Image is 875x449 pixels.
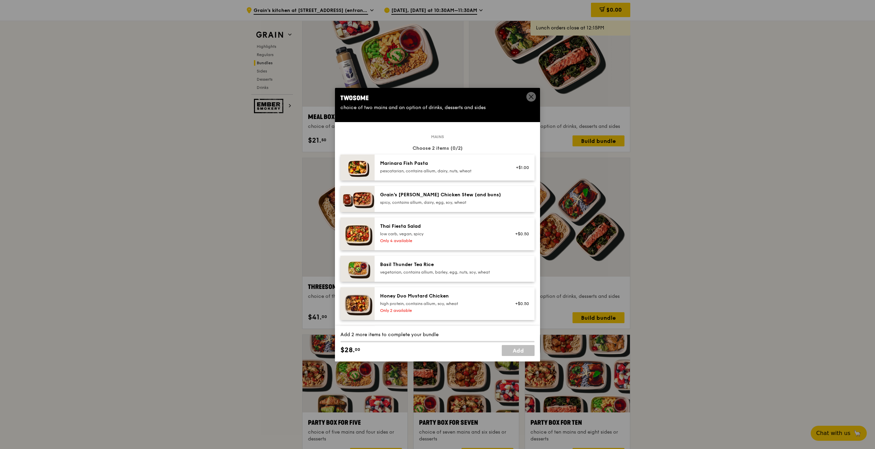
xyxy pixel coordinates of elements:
[380,261,503,268] div: Basil Thunder Tea Rice
[511,165,529,170] div: +$1.00
[380,231,503,237] div: low carb, vegan, spicy
[380,301,503,306] div: high protein, contains allium, soy, wheat
[340,155,375,181] img: daily_normal_Marinara_Fish_Pasta__Horizontal_.jpg
[340,345,355,355] span: $28.
[340,326,375,352] img: daily_normal_Ayam_Kampung_Masak_Merah_Horizontal_.jpg
[340,217,375,250] img: daily_normal_Thai_Fiesta_Salad__Horizontal_.jpg
[355,347,360,352] span: 00
[380,200,503,205] div: spicy, contains allium, dairy, egg, soy, wheat
[380,308,503,313] div: Only 2 available
[340,104,535,111] div: choice of two mains and an option of drinks, desserts and sides
[380,192,503,198] div: Grain's [PERSON_NAME] Chicken Stew (and buns)
[340,287,375,320] img: daily_normal_Honey_Duo_Mustard_Chicken__Horizontal_.jpg
[340,186,375,212] img: daily_normal_Grains-Curry-Chicken-Stew-HORZ.jpg
[340,331,535,338] div: Add 2 more items to complete your bundle
[380,168,503,174] div: pescatarian, contains allium, dairy, nuts, wheat
[380,160,503,167] div: Marinara Fish Pasta
[502,345,535,356] a: Add
[340,256,375,282] img: daily_normal_HORZ-Basil-Thunder-Tea-Rice.jpg
[511,301,529,306] div: +$0.50
[428,134,447,140] span: Mains
[380,269,503,275] div: vegetarian, contains allium, barley, egg, nuts, soy, wheat
[380,293,503,300] div: Honey Duo Mustard Chicken
[340,93,535,103] div: Twosome
[511,231,529,237] div: +$0.50
[380,238,503,243] div: Only 4 available
[380,223,503,230] div: Thai Fiesta Salad
[340,145,535,152] div: Choose 2 items (0/2)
